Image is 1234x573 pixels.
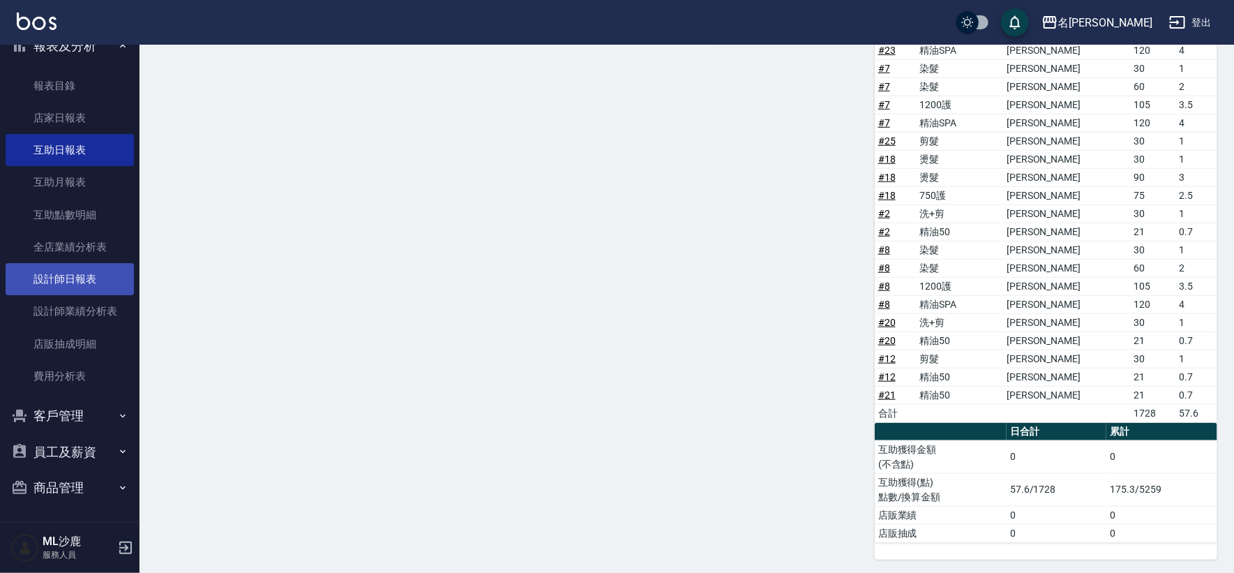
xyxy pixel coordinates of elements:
[1130,204,1175,223] td: 30
[1007,440,1106,473] td: 0
[878,172,896,183] a: #18
[878,45,896,56] a: #23
[878,117,890,128] a: #7
[1176,168,1217,186] td: 3
[6,263,134,295] a: 設計師日報表
[1130,404,1175,422] td: 1728
[1176,313,1217,332] td: 1
[875,506,1007,524] td: 店販業績
[1130,132,1175,150] td: 30
[878,190,896,201] a: #18
[1003,313,1130,332] td: [PERSON_NAME]
[1176,332,1217,350] td: 0.7
[1130,350,1175,368] td: 30
[1003,332,1130,350] td: [PERSON_NAME]
[1130,41,1175,59] td: 120
[878,281,890,292] a: #8
[878,389,896,401] a: #21
[1106,524,1217,542] td: 0
[916,204,1003,223] td: 洗+剪
[1003,259,1130,277] td: [PERSON_NAME]
[1176,350,1217,368] td: 1
[916,277,1003,295] td: 1200護
[878,244,890,255] a: #8
[1036,8,1158,37] button: 名[PERSON_NAME]
[1176,386,1217,404] td: 0.7
[878,299,890,310] a: #8
[43,535,114,549] h5: ML沙鹿
[6,328,134,360] a: 店販抽成明細
[916,295,1003,313] td: 精油SPA
[6,470,134,506] button: 商品管理
[1003,132,1130,150] td: [PERSON_NAME]
[6,134,134,166] a: 互助日報表
[1130,186,1175,204] td: 75
[1176,204,1217,223] td: 1
[1106,423,1217,441] th: 累計
[875,404,916,422] td: 合計
[1003,204,1130,223] td: [PERSON_NAME]
[1003,96,1130,114] td: [PERSON_NAME]
[916,59,1003,77] td: 染髮
[1003,150,1130,168] td: [PERSON_NAME]
[1106,440,1217,473] td: 0
[916,332,1003,350] td: 精油50
[17,13,57,30] img: Logo
[916,313,1003,332] td: 洗+剪
[1176,404,1217,422] td: 57.6
[916,132,1003,150] td: 剪髮
[878,135,896,147] a: #25
[1130,241,1175,259] td: 30
[875,440,1007,473] td: 互助獲得金額 (不含點)
[1176,150,1217,168] td: 1
[1130,223,1175,241] td: 21
[1176,41,1217,59] td: 4
[6,28,134,64] button: 報表及分析
[1130,295,1175,313] td: 120
[916,77,1003,96] td: 染髮
[1003,41,1130,59] td: [PERSON_NAME]
[1003,386,1130,404] td: [PERSON_NAME]
[1176,132,1217,150] td: 1
[878,99,890,110] a: #7
[6,70,134,102] a: 報表目錄
[6,231,134,263] a: 全店業績分析表
[1106,473,1217,506] td: 175.3/5259
[1003,223,1130,241] td: [PERSON_NAME]
[916,41,1003,59] td: 精油SPA
[916,259,1003,277] td: 染髮
[6,398,134,434] button: 客戶管理
[878,317,896,328] a: #20
[875,524,1007,542] td: 店販抽成
[1007,423,1106,441] th: 日合計
[1007,524,1106,542] td: 0
[1130,332,1175,350] td: 21
[1106,506,1217,524] td: 0
[1003,168,1130,186] td: [PERSON_NAME]
[916,96,1003,114] td: 1200護
[1130,77,1175,96] td: 60
[6,434,134,470] button: 員工及薪資
[1176,96,1217,114] td: 3.5
[878,262,890,274] a: #8
[1130,313,1175,332] td: 30
[916,150,1003,168] td: 燙髮
[1003,186,1130,204] td: [PERSON_NAME]
[1176,277,1217,295] td: 3.5
[1176,77,1217,96] td: 2
[1003,241,1130,259] td: [PERSON_NAME]
[1058,14,1152,31] div: 名[PERSON_NAME]
[878,154,896,165] a: #18
[1003,368,1130,386] td: [PERSON_NAME]
[1130,386,1175,404] td: 21
[916,350,1003,368] td: 剪髮
[878,335,896,346] a: #20
[43,549,114,561] p: 服務人員
[1003,77,1130,96] td: [PERSON_NAME]
[6,295,134,327] a: 設計師業績分析表
[1176,295,1217,313] td: 4
[1176,241,1217,259] td: 1
[916,114,1003,132] td: 精油SPA
[6,199,134,231] a: 互助點數明細
[878,226,890,237] a: #2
